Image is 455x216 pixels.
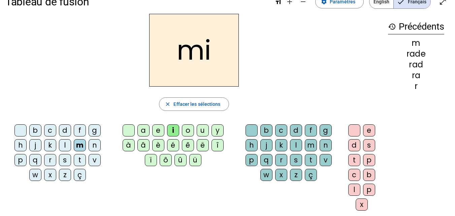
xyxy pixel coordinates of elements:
[290,154,302,166] div: s
[260,139,272,151] div: j
[320,124,332,136] div: g
[152,124,164,136] div: e
[363,124,375,136] div: e
[305,154,317,166] div: t
[145,154,157,166] div: ï
[160,154,172,166] div: ô
[44,154,56,166] div: r
[182,124,194,136] div: o
[149,14,239,87] h2: mi
[44,169,56,181] div: x
[275,169,287,181] div: x
[14,154,27,166] div: p
[173,100,220,108] span: Effacer les sélections
[152,139,164,151] div: è
[59,124,71,136] div: d
[159,97,229,111] button: Effacer les sélections
[189,154,201,166] div: ü
[59,154,71,166] div: s
[246,154,258,166] div: p
[137,139,150,151] div: â
[212,139,224,151] div: î
[260,169,272,181] div: w
[246,139,258,151] div: h
[44,124,56,136] div: c
[275,154,287,166] div: r
[290,169,302,181] div: z
[388,19,444,34] h3: Précédents
[89,139,101,151] div: n
[197,124,209,136] div: u
[165,101,171,107] mat-icon: close
[123,139,135,151] div: à
[388,23,396,31] mat-icon: history
[74,124,86,136] div: f
[388,39,444,47] div: m
[167,124,179,136] div: i
[182,139,194,151] div: ê
[74,154,86,166] div: t
[290,124,302,136] div: d
[29,124,41,136] div: b
[388,61,444,69] div: rad
[348,184,360,196] div: l
[348,139,360,151] div: d
[89,124,101,136] div: g
[74,139,86,151] div: m
[29,154,41,166] div: q
[305,124,317,136] div: f
[356,198,368,211] div: x
[260,154,272,166] div: q
[29,139,41,151] div: j
[275,124,287,136] div: c
[89,154,101,166] div: v
[388,71,444,80] div: ra
[260,124,272,136] div: b
[74,169,86,181] div: ç
[363,169,375,181] div: b
[363,154,375,166] div: p
[29,169,41,181] div: w
[59,169,71,181] div: z
[388,50,444,58] div: rade
[59,139,71,151] div: l
[388,82,444,90] div: r
[212,124,224,136] div: y
[290,139,302,151] div: l
[14,139,27,151] div: h
[348,154,360,166] div: t
[44,139,56,151] div: k
[167,139,179,151] div: é
[305,139,317,151] div: m
[174,154,187,166] div: û
[363,184,375,196] div: p
[275,139,287,151] div: k
[305,169,317,181] div: ç
[320,154,332,166] div: v
[363,139,375,151] div: s
[348,169,360,181] div: c
[137,124,150,136] div: a
[197,139,209,151] div: ë
[320,139,332,151] div: n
